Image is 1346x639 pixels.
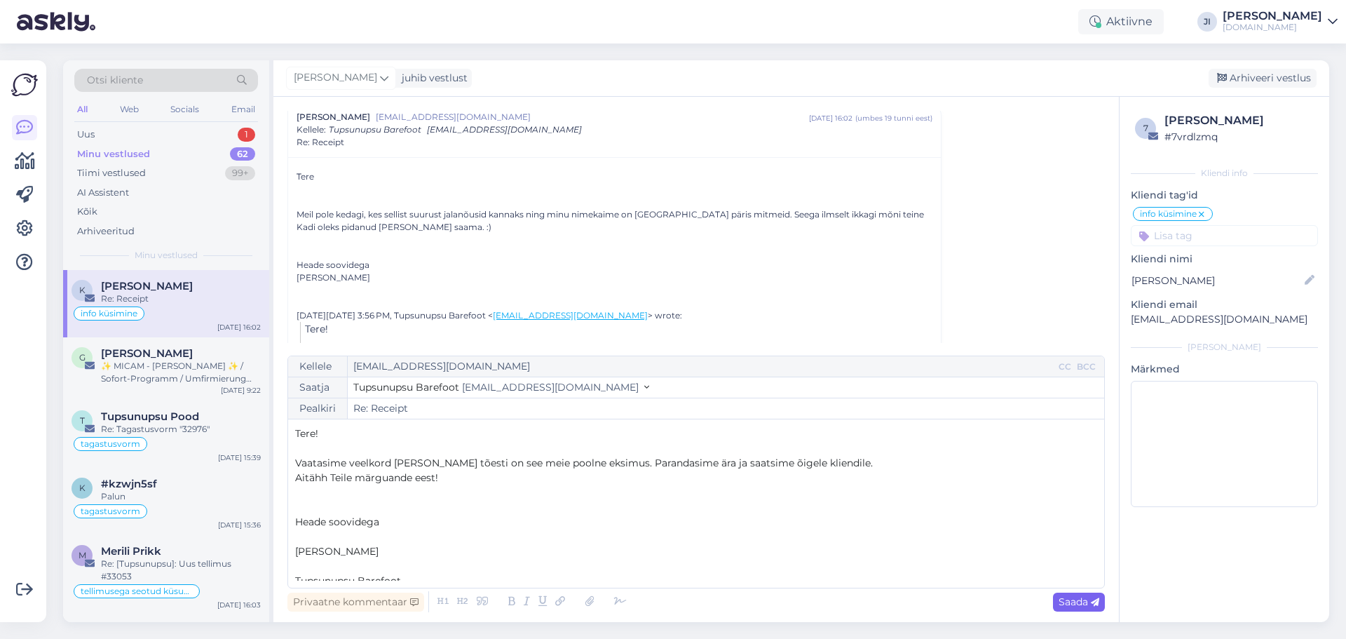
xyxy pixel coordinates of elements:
div: Kõik [77,205,97,219]
div: Re: [Tupsunupsu]: Uus tellimus #33053 [101,558,261,583]
div: Re: Tagastusvorm "32976" [101,423,261,436]
span: Tupsunupsu Pood [101,410,199,423]
div: Arhiveeritud [77,224,135,238]
div: Uus [77,128,95,142]
span: [PERSON_NAME] [295,545,379,558]
p: Kliendi email [1131,297,1318,312]
span: tellimusega seotud küsumus [81,587,193,596]
div: [DATE] 16:03 [217,600,261,610]
span: [PERSON_NAME] [297,111,370,123]
a: [EMAIL_ADDRESS][DOMAIN_NAME] [493,310,648,321]
div: Palun [101,490,261,503]
span: Tupsunupsu Barefoot [295,574,401,587]
div: Web [117,100,142,119]
div: Tere [297,170,932,183]
div: Pealkiri [288,398,348,419]
span: Merili Prikk [101,545,161,558]
div: Privaatne kommentaar [287,593,424,612]
div: [DATE] 16:02 [809,113,852,123]
div: BCC [1074,361,1099,373]
span: K [79,285,86,295]
div: [DATE] 16:02 [217,322,261,332]
span: #kzwjn5sf [101,478,157,490]
div: [DATE] 15:39 [218,452,261,463]
span: tagastusvorm [81,440,140,448]
p: Märkmed [1131,362,1318,377]
span: Tupsunupsu Barefoot [329,124,421,135]
div: 99+ [225,166,255,180]
span: Kellele : [297,124,326,135]
div: Meil pole kedagi, kes sellist suurust jalanõusid kannaks ning minu nimekaime on [GEOGRAPHIC_DATA]... [297,208,932,234]
div: [DATE][DATE] 3:56 PM, Tupsunupsu Barefoot < > wrote: [297,309,932,322]
div: Heade soovidega [PERSON_NAME] [297,259,932,284]
span: tagastusvorm [81,507,140,516]
div: [DOMAIN_NAME] [1223,22,1322,33]
div: CC [1056,361,1074,373]
span: Re: Receipt [297,136,344,149]
div: Re: Receipt [101,292,261,305]
span: 7 [1143,123,1148,133]
input: Lisa nimi [1131,273,1302,288]
input: Write subject here... [348,398,1104,419]
span: T [80,415,85,426]
div: [PERSON_NAME] [1164,112,1314,129]
div: ✨ MICAM - [PERSON_NAME] ✨ / Sofort-Programm / Umfirmierung [PERSON_NAME] GmbH [101,360,261,385]
div: Minu vestlused [77,147,150,161]
span: k [79,483,86,493]
div: JI [1197,12,1217,32]
span: G [79,352,86,363]
div: [PERSON_NAME] [1131,341,1318,354]
span: Tere! [295,427,318,440]
div: Email [229,100,258,119]
span: [PERSON_NAME] [294,70,377,86]
span: Heade soovidega [295,516,379,528]
div: Kellele [288,356,348,377]
p: Kliendi tag'id [1131,188,1318,203]
span: info küsimine [1140,210,1197,218]
div: All [74,100,90,119]
div: [DATE] 15:36 [218,520,261,530]
div: juhib vestlust [396,71,468,86]
span: Gottstein [101,347,193,360]
button: Tupsunupsu Barefoot [EMAIL_ADDRESS][DOMAIN_NAME] [353,380,649,395]
span: Minu vestlused [135,249,198,262]
div: # 7vrdlzmq [1164,129,1314,144]
p: [EMAIL_ADDRESS][DOMAIN_NAME] [1131,312,1318,327]
span: [EMAIL_ADDRESS][DOMAIN_NAME] [427,124,582,135]
a: [PERSON_NAME][DOMAIN_NAME] [1223,11,1338,33]
span: [EMAIL_ADDRESS][DOMAIN_NAME] [376,111,809,123]
span: Aitähh Teile märguande eest! [295,471,438,484]
div: [PERSON_NAME] [1223,11,1322,22]
span: Otsi kliente [87,73,143,88]
div: 62 [230,147,255,161]
span: Tupsunupsu Barefoot [353,381,459,394]
div: Arhiveeri vestlus [1209,69,1317,88]
span: [EMAIL_ADDRESS][DOMAIN_NAME] [462,381,639,394]
div: Kliendi info [1131,167,1318,180]
span: Saada [1059,596,1099,608]
input: Recepient... [348,356,1056,377]
div: Socials [168,100,202,119]
img: Askly Logo [11,72,38,98]
div: Aktiivne [1078,9,1164,34]
div: Saatja [288,377,348,398]
div: ( umbes 19 tunni eest ) [855,113,932,123]
input: Lisa tag [1131,225,1318,246]
span: Vaatasime veelkord [PERSON_NAME] tõesti on see meie poolne eksimus. Parandasime ära ja saatsime õ... [295,457,873,469]
span: M [79,550,86,560]
div: AI Assistent [77,186,129,200]
p: Kliendi nimi [1131,252,1318,267]
span: info küsimine [81,309,137,318]
span: Kadi Kuus [101,280,193,292]
div: 1 [238,128,255,142]
div: Tiimi vestlused [77,166,146,180]
span: Tere! [305,323,328,335]
div: [DATE] 9:22 [221,385,261,396]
